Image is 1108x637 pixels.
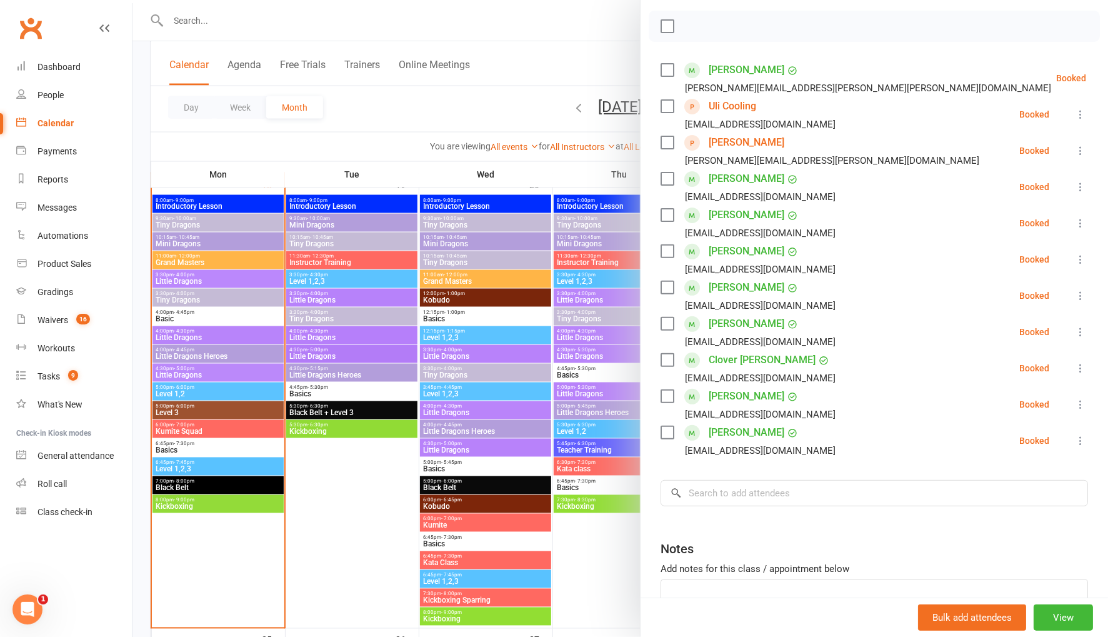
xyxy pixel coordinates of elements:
[37,399,82,409] div: What's New
[709,205,784,225] a: [PERSON_NAME]
[709,60,784,80] a: [PERSON_NAME]
[16,166,132,194] a: Reports
[661,561,1088,576] div: Add notes for this class / appointment below
[1019,291,1049,300] div: Booked
[16,278,132,306] a: Gradings
[16,442,132,470] a: General attendance kiosk mode
[37,451,114,461] div: General attendance
[16,53,132,81] a: Dashboard
[37,343,75,353] div: Workouts
[685,370,836,386] div: [EMAIL_ADDRESS][DOMAIN_NAME]
[1019,328,1049,336] div: Booked
[709,133,784,153] a: [PERSON_NAME]
[38,594,48,604] span: 1
[685,80,1051,96] div: [PERSON_NAME][EMAIL_ADDRESS][PERSON_NAME][PERSON_NAME][DOMAIN_NAME]
[37,507,92,517] div: Class check-in
[16,363,132,391] a: Tasks 9
[37,259,91,269] div: Product Sales
[37,174,68,184] div: Reports
[16,306,132,334] a: Waivers 16
[709,314,784,334] a: [PERSON_NAME]
[709,350,816,370] a: Clover [PERSON_NAME]
[68,370,78,381] span: 9
[37,287,73,297] div: Gradings
[15,13,46,44] a: Clubworx
[37,315,68,325] div: Waivers
[1019,219,1049,228] div: Booked
[685,261,836,278] div: [EMAIL_ADDRESS][DOMAIN_NAME]
[16,334,132,363] a: Workouts
[37,90,64,100] div: People
[1056,74,1086,83] div: Booked
[37,203,77,213] div: Messages
[37,62,81,72] div: Dashboard
[1019,364,1049,373] div: Booked
[76,314,90,324] span: 16
[37,479,67,489] div: Roll call
[16,109,132,138] a: Calendar
[685,153,979,169] div: [PERSON_NAME][EMAIL_ADDRESS][PERSON_NAME][DOMAIN_NAME]
[1019,110,1049,119] div: Booked
[1019,146,1049,155] div: Booked
[709,278,784,298] a: [PERSON_NAME]
[709,423,784,443] a: [PERSON_NAME]
[709,386,784,406] a: [PERSON_NAME]
[685,298,836,314] div: [EMAIL_ADDRESS][DOMAIN_NAME]
[16,498,132,526] a: Class kiosk mode
[1019,183,1049,191] div: Booked
[709,96,756,116] a: Uli Cooling
[37,371,60,381] div: Tasks
[16,250,132,278] a: Product Sales
[16,470,132,498] a: Roll call
[685,334,836,350] div: [EMAIL_ADDRESS][DOMAIN_NAME]
[16,194,132,222] a: Messages
[37,118,74,128] div: Calendar
[1034,604,1093,631] button: View
[918,604,1026,631] button: Bulk add attendees
[12,594,42,624] iframe: Intercom live chat
[685,443,836,459] div: [EMAIL_ADDRESS][DOMAIN_NAME]
[37,146,77,156] div: Payments
[1019,400,1049,409] div: Booked
[709,169,784,189] a: [PERSON_NAME]
[16,222,132,250] a: Automations
[16,138,132,166] a: Payments
[661,540,694,558] div: Notes
[16,81,132,109] a: People
[37,231,88,241] div: Automations
[685,225,836,241] div: [EMAIL_ADDRESS][DOMAIN_NAME]
[16,391,132,419] a: What's New
[1019,255,1049,264] div: Booked
[709,241,784,261] a: [PERSON_NAME]
[1019,436,1049,445] div: Booked
[685,189,836,205] div: [EMAIL_ADDRESS][DOMAIN_NAME]
[685,406,836,423] div: [EMAIL_ADDRESS][DOMAIN_NAME]
[685,116,836,133] div: [EMAIL_ADDRESS][DOMAIN_NAME]
[661,480,1088,506] input: Search to add attendees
